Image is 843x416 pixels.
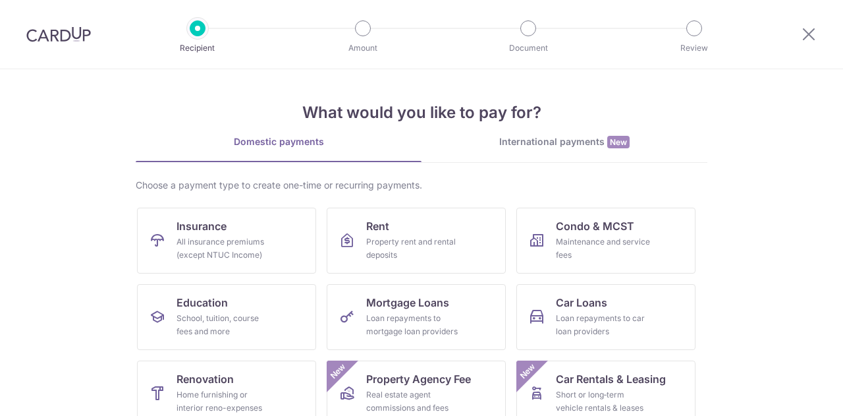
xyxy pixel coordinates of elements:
[556,235,651,262] div: Maintenance and service fees
[177,388,271,415] div: Home furnishing or interior reno-expenses
[136,101,707,125] h4: What would you like to pay for?
[26,26,91,42] img: CardUp
[136,135,421,148] div: Domestic payments
[327,284,506,350] a: Mortgage LoansLoan repayments to mortgage loan providers
[607,136,630,148] span: New
[556,218,634,234] span: Condo & MCST
[177,235,271,262] div: All insurance premiums (except NTUC Income)
[177,371,234,387] span: Renovation
[327,208,506,274] a: RentProperty rent and rental deposits
[516,208,695,274] a: Condo & MCSTMaintenance and service fees
[556,312,651,338] div: Loan repayments to car loan providers
[759,376,830,409] iframe: Opens a widget where you can find more information
[366,235,461,262] div: Property rent and rental deposits
[421,135,707,149] div: International payments
[327,361,349,382] span: New
[556,371,666,387] span: Car Rentals & Leasing
[366,388,461,415] div: Real estate agent commissions and fees
[177,312,271,338] div: School, tuition, course fees and more
[556,388,651,415] div: Short or long‑term vehicle rentals & leases
[645,42,743,55] p: Review
[366,312,461,338] div: Loan repayments to mortgage loan providers
[366,218,389,234] span: Rent
[136,179,707,192] div: Choose a payment type to create one-time or recurring payments.
[177,218,227,234] span: Insurance
[137,208,316,274] a: InsuranceAll insurance premiums (except NTUC Income)
[517,361,539,382] span: New
[366,295,449,311] span: Mortgage Loans
[479,42,577,55] p: Document
[149,42,246,55] p: Recipient
[137,284,316,350] a: EducationSchool, tuition, course fees and more
[314,42,412,55] p: Amount
[177,295,228,311] span: Education
[516,284,695,350] a: Car LoansLoan repayments to car loan providers
[556,295,607,311] span: Car Loans
[366,371,471,387] span: Property Agency Fee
